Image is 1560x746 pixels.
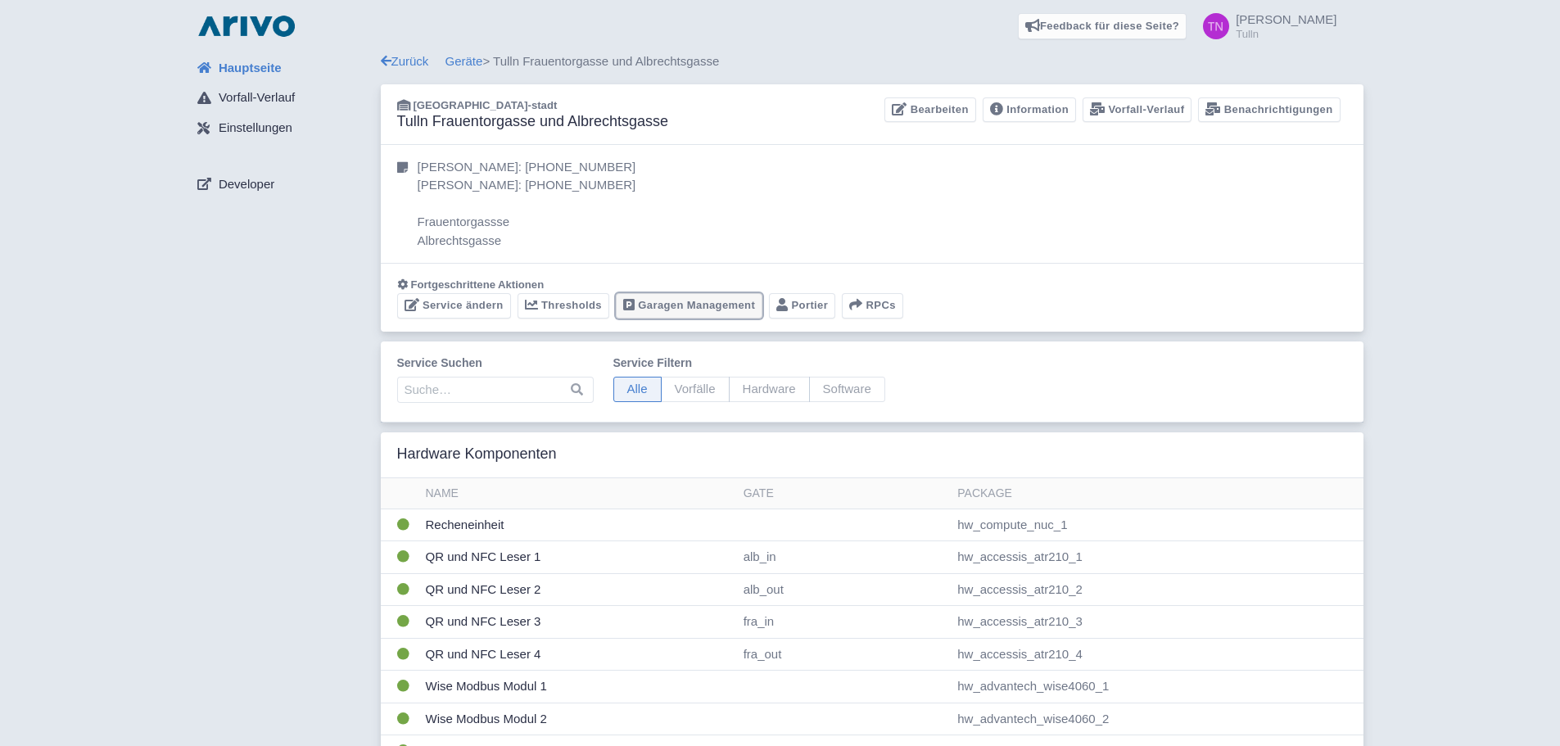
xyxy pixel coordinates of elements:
[951,703,1363,735] td: hw_advantech_wise4060_2
[184,169,381,200] a: Developer
[737,541,952,574] td: alb_in
[613,355,885,372] label: Service filtern
[419,541,737,574] td: QR und NFC Leser 1
[418,158,636,251] p: [PERSON_NAME]: [PHONE_NUMBER] [PERSON_NAME]: [PHONE_NUMBER] Frauentorgassse Albrechtsgasse
[737,478,952,509] th: Gate
[951,671,1363,703] td: hw_advantech_wise4060_1
[1198,97,1340,123] a: Benachrichtigungen
[219,88,295,107] span: Vorfall-Verlauf
[737,606,952,639] td: fra_in
[219,175,274,194] span: Developer
[616,293,762,319] a: Garagen Management
[842,293,903,319] button: RPCs
[1236,12,1336,26] span: [PERSON_NAME]
[419,671,737,703] td: Wise Modbus Modul 1
[518,293,609,319] a: Thresholds
[951,573,1363,606] td: hw_accessis_atr210_2
[951,478,1363,509] th: Package
[397,355,594,372] label: Service suchen
[184,52,381,84] a: Hauptseite
[184,83,381,114] a: Vorfall-Verlauf
[397,293,511,319] a: Service ändern
[419,606,737,639] td: QR und NFC Leser 3
[419,478,737,509] th: Name
[411,278,545,291] span: Fortgeschrittene Aktionen
[219,119,292,138] span: Einstellungen
[769,293,835,319] a: Portier
[397,113,669,131] h3: Tulln Frauentorgasse und Albrechtsgasse
[951,541,1363,574] td: hw_accessis_atr210_1
[951,638,1363,671] td: hw_accessis_atr210_4
[194,13,299,39] img: logo
[951,509,1363,541] td: hw_compute_nuc_1
[809,377,885,402] span: Software
[661,377,730,402] span: Vorfälle
[184,113,381,144] a: Einstellungen
[445,54,483,68] a: Geräte
[1236,29,1336,39] small: Tulln
[1083,97,1191,123] a: Vorfall-Verlauf
[414,99,558,111] span: [GEOGRAPHIC_DATA]-stadt
[983,97,1076,123] a: Information
[951,606,1363,639] td: hw_accessis_atr210_3
[729,377,810,402] span: Hardware
[884,97,975,123] a: Bearbeiten
[737,638,952,671] td: fra_out
[1193,13,1336,39] a: [PERSON_NAME] Tulln
[397,445,557,463] h3: Hardware Komponenten
[1018,13,1187,39] a: Feedback für diese Seite?
[419,703,737,735] td: Wise Modbus Modul 2
[419,638,737,671] td: QR und NFC Leser 4
[219,59,282,78] span: Hauptseite
[419,509,737,541] td: Recheneinheit
[381,54,429,68] a: Zurück
[737,573,952,606] td: alb_out
[381,52,1363,71] div: > Tulln Frauentorgasse und Albrechtsgasse
[613,377,662,402] span: Alle
[397,377,594,403] input: Suche…
[419,573,737,606] td: QR und NFC Leser 2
